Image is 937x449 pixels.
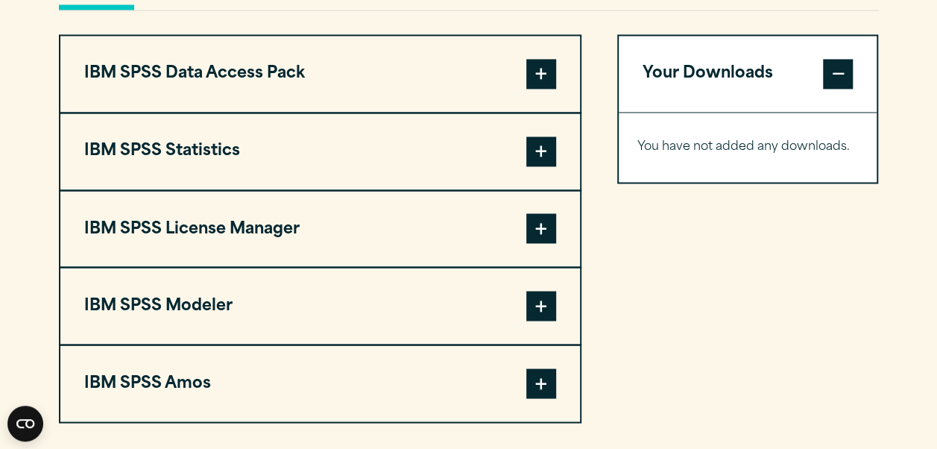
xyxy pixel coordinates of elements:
[60,191,580,267] button: IBM SPSS License Manager
[619,36,877,112] button: Your Downloads
[60,113,580,189] button: IBM SPSS Statistics
[7,406,43,442] button: Open CMP widget
[637,136,859,158] p: You have not added any downloads.
[60,345,580,421] button: IBM SPSS Amos
[619,112,877,182] div: Your Downloads
[60,36,580,112] button: IBM SPSS Data Access Pack
[60,268,580,344] button: IBM SPSS Modeler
